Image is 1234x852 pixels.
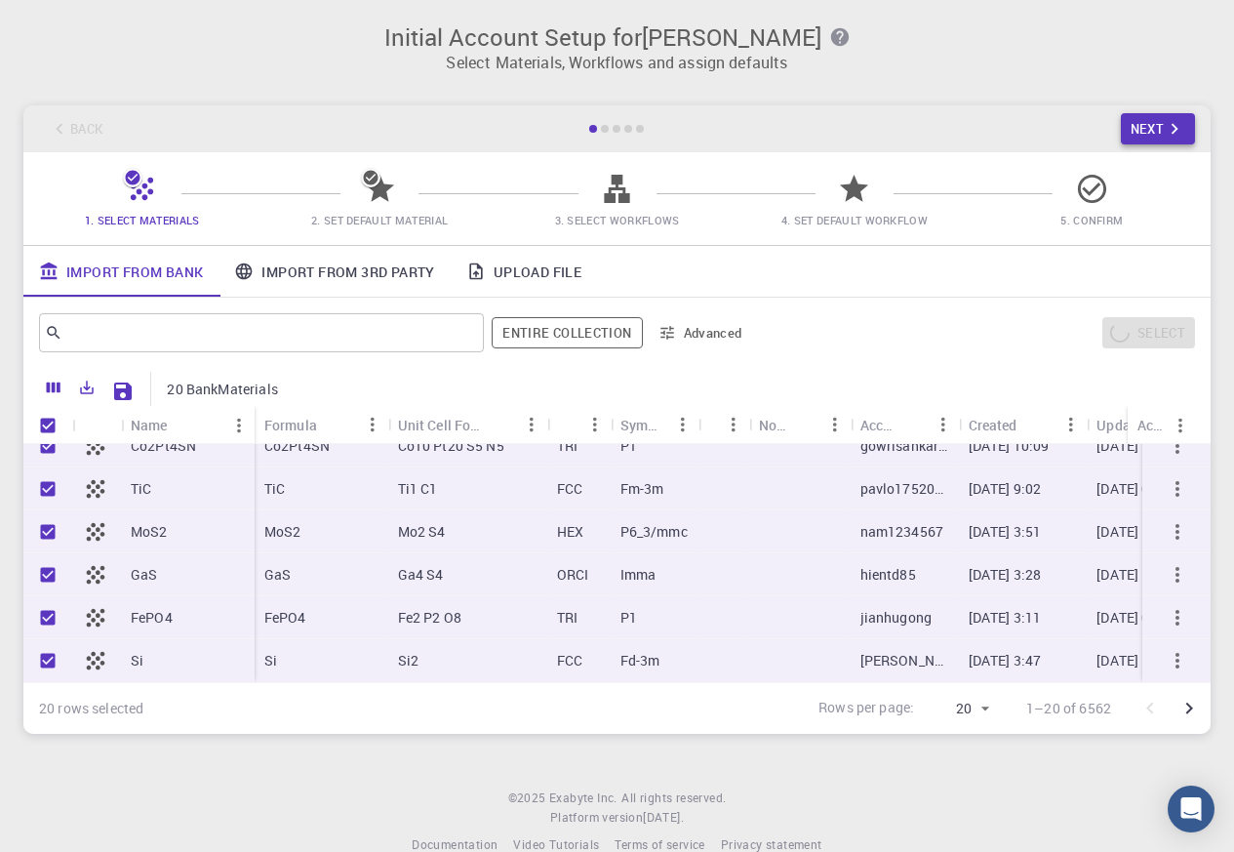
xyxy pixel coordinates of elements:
p: TiC [264,479,285,499]
button: Menu [223,410,255,441]
span: All rights reserved. [621,789,726,808]
div: Updated [1096,406,1150,444]
p: P1 [620,436,637,456]
div: Icon [72,406,121,444]
p: [DATE] 3:11 [969,608,1042,628]
p: Ti1 C1 [398,479,438,499]
p: [DATE] 15:51 [1096,522,1177,542]
button: Sort [317,409,348,440]
div: Name [131,406,168,444]
div: Created [969,406,1017,444]
button: Menu [1165,410,1196,441]
button: Sort [485,409,516,440]
div: Unit Cell Formula [398,406,485,444]
span: 5. Confirm [1060,213,1123,227]
span: Platform version [550,808,643,828]
p: 20 BankMaterials [167,380,277,399]
p: [DATE] 3:28 [969,565,1042,585]
span: 2. Set Default Material [311,213,448,227]
span: [DATE] . [643,809,684,825]
p: Fd-3m [620,651,660,670]
div: Formula [264,406,317,444]
p: MoS2 [131,522,168,542]
button: Menu [718,409,749,440]
p: Imma [620,565,657,585]
div: Lattice [547,406,611,444]
h3: Initial Account Setup for [PERSON_NAME] [35,23,1199,51]
button: Menu [667,409,698,440]
span: Terms of service [615,836,704,852]
p: nam1234567 [860,522,944,542]
p: Select Materials, Workflows and assign defaults [35,51,1199,74]
p: P6_3/mmc [620,522,688,542]
div: Name [121,406,255,444]
p: Co2Pt4SN [131,436,196,456]
p: jianhugong [860,608,933,628]
div: 20 rows selected [39,699,143,718]
p: TRI [557,436,577,456]
button: Sort [557,409,588,440]
div: Non-periodic [749,406,851,444]
p: [DATE] 15:28 [1096,565,1177,585]
p: 1–20 of 6562 [1026,699,1111,718]
div: Unit Cell Formula [388,406,547,444]
p: Mo2 S4 [398,522,446,542]
div: Account [860,406,896,444]
p: gowrisankar7755 [860,436,949,456]
p: Si [131,651,143,670]
span: 4. Set Default Workflow [781,213,928,227]
p: [DATE] 10:09 [969,436,1050,456]
button: Advanced [651,317,752,348]
div: 20 [922,695,995,723]
span: Privacy statement [721,836,822,852]
p: Fm-3m [620,479,664,499]
button: Menu [1055,409,1087,440]
span: 1. Select Materials [85,213,200,227]
div: Actions [1128,406,1196,444]
a: Import From 3rd Party [219,246,450,297]
button: Go to next page [1170,689,1209,728]
p: TRI [557,608,577,628]
div: Symmetry [611,406,698,444]
span: Documentation [412,836,498,852]
button: Sort [1017,409,1049,440]
span: © 2025 [508,789,549,808]
p: Fe2 P2 O8 [398,608,461,628]
p: ORCI [557,565,589,585]
button: Menu [579,409,611,440]
div: Actions [1137,406,1165,444]
p: GaS [264,565,291,585]
button: Entire collection [492,317,642,348]
p: TiC [131,479,151,499]
a: [DATE]. [643,808,684,828]
p: [DATE] 09:02 [1096,479,1177,499]
span: Support [39,14,109,31]
button: Sort [168,410,199,441]
button: Menu [357,409,388,440]
p: [PERSON_NAME] [860,651,949,670]
p: Si [264,651,277,670]
p: Ga4 S4 [398,565,444,585]
button: Menu [516,409,547,440]
p: GaS [131,565,157,585]
p: Rows per page: [818,698,914,720]
p: Co10 Pt20 S5 N5 [398,436,504,456]
span: 3. Select Workflows [555,213,680,227]
button: Columns [37,372,70,403]
p: FCC [557,479,582,499]
span: Exabyte Inc. [549,790,617,805]
button: Save Explorer Settings [103,372,142,411]
button: Next [1121,113,1196,144]
p: FePO4 [264,608,306,628]
p: P1 [620,608,637,628]
p: [DATE] 10:09 [1096,436,1177,456]
p: [DATE] 3:47 [969,651,1042,670]
p: MoS2 [264,522,301,542]
a: Import From Bank [23,246,219,297]
div: Account [851,406,959,444]
a: Upload File [451,246,597,297]
span: Filter throughout whole library including sets (folders) [492,317,642,348]
p: [DATE] 03:11 [1096,608,1177,628]
button: Sort [896,409,928,440]
span: Video Tutorials [513,836,599,852]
